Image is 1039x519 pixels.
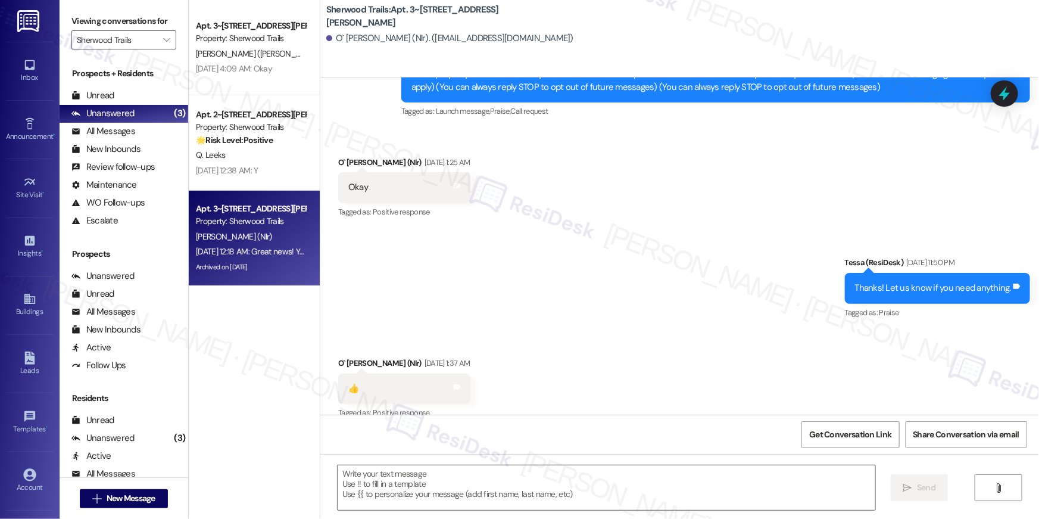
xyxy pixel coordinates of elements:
[196,135,273,145] strong: 🌟 Risk Level: Positive
[46,423,48,431] span: •
[196,165,258,176] div: [DATE] 12:38 AM: Y
[41,247,43,256] span: •
[6,172,54,204] a: Site Visit •
[71,125,135,138] div: All Messages
[71,414,114,427] div: Unread
[348,181,368,194] div: Okay
[60,67,188,80] div: Prospects + Residents
[338,357,470,374] div: O` [PERSON_NAME] (Nlr)
[77,30,157,49] input: All communities
[6,231,54,263] a: Insights •
[171,104,188,123] div: (3)
[906,421,1027,448] button: Share Conversation via email
[855,282,1011,294] div: Thanks! Let us know if you need anything.
[490,106,510,116] span: Praise ,
[348,383,359,395] div: 👍
[809,428,891,441] span: Get Conversation Link
[6,348,54,380] a: Leads
[510,106,548,116] span: Call request
[60,392,188,405] div: Residents
[373,408,430,418] span: Positive response
[196,32,306,45] div: Property: Sherwood Trails
[71,450,111,462] div: Active
[917,481,935,494] span: Send
[71,197,145,209] div: WO Follow-ups
[71,215,118,227] div: Escalate
[994,483,1003,493] i: 
[845,304,1030,321] div: Tagged as:
[196,108,306,121] div: Apt. 2~[STREET_ADDRESS][PERSON_NAME]
[71,306,135,318] div: All Messages
[6,465,54,497] a: Account
[196,203,306,215] div: Apt. 3~[STREET_ADDRESS][PERSON_NAME]
[196,215,306,228] div: Property: Sherwood Trails
[71,179,137,191] div: Maintenance
[196,121,306,133] div: Property: Sherwood Trails
[903,256,954,269] div: [DATE] 11:50 PM
[92,494,101,504] i: 
[71,288,114,300] div: Unread
[422,156,470,169] div: [DATE] 1:25 AM
[43,189,45,197] span: •
[71,89,114,102] div: Unread
[53,130,55,139] span: •
[401,102,1030,120] div: Tagged as:
[195,260,307,275] div: Archived on [DATE]
[71,324,141,336] div: New Inbounds
[422,357,470,369] div: [DATE] 1:37 AM
[163,35,170,45] i: 
[196,246,1029,257] div: [DATE] 12:18 AM: Great news! You can now text me for maintenance issues — no more messy apps or s...
[801,421,899,448] button: Get Conversation Link
[373,207,430,217] span: Positive response
[171,429,188,447] div: (3)
[196,150,225,160] span: Q. Leeks
[71,341,111,354] div: Active
[196,63,272,74] div: [DATE] 4:09 AM: Okay
[17,10,42,32] img: ResiDesk Logo
[6,55,54,87] a: Inbox
[436,106,490,116] span: Launch message ,
[903,483,912,493] i: 
[891,474,948,501] button: Send
[71,270,135,282] div: Unanswered
[338,203,470,220] div: Tagged as:
[845,256,1030,273] div: Tessa (ResiDesk)
[71,143,141,156] div: New Inbounds
[913,428,1019,441] span: Share Conversation via email
[6,289,54,321] a: Buildings
[326,4,564,29] b: Sherwood Trails: Apt. 3~[STREET_ADDRESS][PERSON_NAME]
[80,489,168,508] button: New Message
[196,20,306,32] div: Apt. 3~[STREET_ADDRESS][PERSON_NAME]
[71,107,135,120] div: Unanswered
[71,359,126,372] div: Follow Ups
[71,468,135,480] div: All Messages
[338,404,470,421] div: Tagged as:
[71,12,176,30] label: Viewing conversations for
[338,156,470,173] div: O` [PERSON_NAME] (Nlr)
[71,161,155,173] div: Review follow-ups
[107,492,155,505] span: New Message
[196,48,322,59] span: [PERSON_NAME] ([PERSON_NAME])
[60,248,188,260] div: Prospects
[71,432,135,445] div: Unanswered
[196,231,272,242] span: [PERSON_NAME] (Nlr)
[326,32,573,45] div: O` [PERSON_NAME] (Nlr). ([EMAIL_ADDRESS][DOMAIN_NAME])
[879,307,899,318] span: Praise
[6,406,54,439] a: Templates •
